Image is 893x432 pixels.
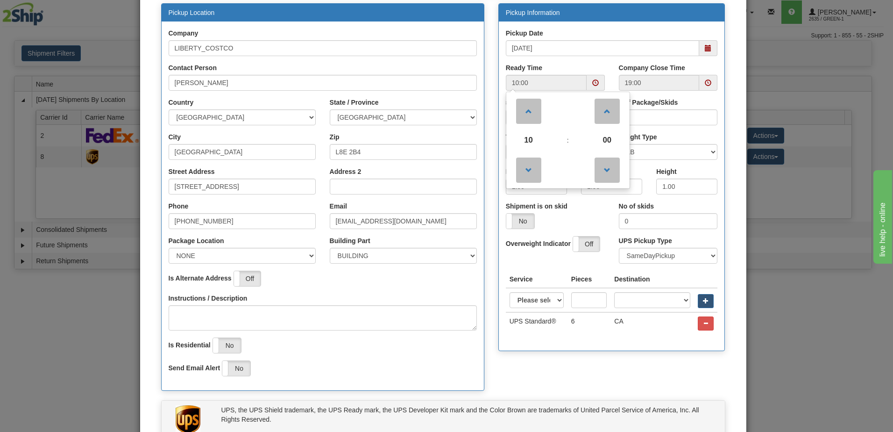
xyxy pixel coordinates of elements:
label: Off [234,271,261,286]
label: Send Email Alert [169,363,220,373]
label: Country [169,98,194,107]
label: No [213,338,241,353]
th: Service [506,271,567,288]
label: Weight Type [619,132,657,142]
label: Phone [169,202,189,211]
iframe: chat widget [872,168,892,264]
label: Pickup Date [506,29,543,38]
span: Pick Minute [595,128,620,153]
label: Shipment is on skid [506,202,567,211]
div: live help - online [7,6,86,17]
label: Instructions / Description [169,294,248,303]
label: UPS Pickup Type [619,236,672,245]
label: Height [656,167,677,176]
label: Street Address [169,167,215,176]
a: Pickup Information [506,9,560,16]
label: Company [169,29,198,38]
a: Increment Hour [515,94,542,128]
div: UPS, the UPS Shield trademark, the UPS Ready mark, the UPS Developer Kit mark and the Color Brown... [214,405,718,424]
a: Pickup Location [169,9,215,16]
a: Decrement Hour [515,153,542,187]
label: Building Part [330,236,370,245]
label: Zip [330,132,340,142]
a: Decrement Minute [593,153,621,187]
label: No [222,361,250,376]
label: City [169,132,181,142]
td: CA [610,312,694,334]
label: Off [573,237,600,252]
label: Contact Person [169,63,217,72]
th: Pieces [567,271,611,288]
label: Is Alternate Address [169,274,232,283]
label: Email [330,202,347,211]
th: Destination [610,271,694,288]
label: No of skids [619,202,654,211]
label: No [506,214,534,229]
label: State / Province [330,98,379,107]
a: Increment Minute [593,94,621,128]
label: Company Close Time [619,63,685,72]
td: UPS Standard® [506,312,567,334]
label: Ready Time [506,63,542,72]
label: Is Residential [169,340,211,350]
label: # of Package/Skids [619,98,678,107]
td: : [549,128,586,153]
label: Overweight Indicator [506,239,571,248]
span: Pick Hour [516,128,541,153]
td: 6 [567,312,611,334]
label: Package Location [169,236,224,245]
label: Address 2 [330,167,361,176]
